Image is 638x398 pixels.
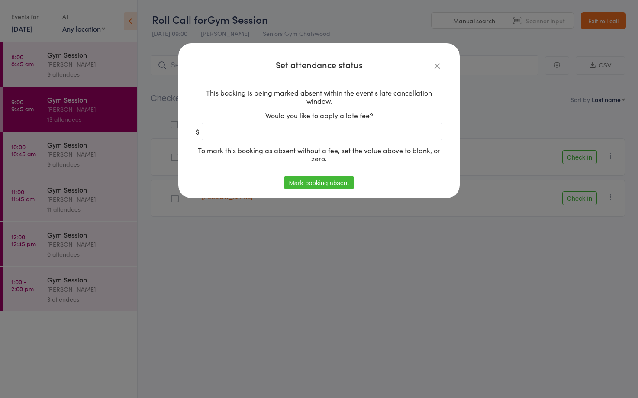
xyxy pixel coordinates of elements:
span: $ [196,128,200,136]
a: Close [432,61,442,71]
div: To mark this booking as absent without a fee, set the value above to blank, or zero. [196,146,442,163]
div: This booking is being marked absent within the event's late cancellation window. [196,89,442,105]
div: Would you like to apply a late fee? [196,111,442,119]
button: Mark booking absent [284,176,353,189]
h4: Set attendance status [196,61,442,69]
